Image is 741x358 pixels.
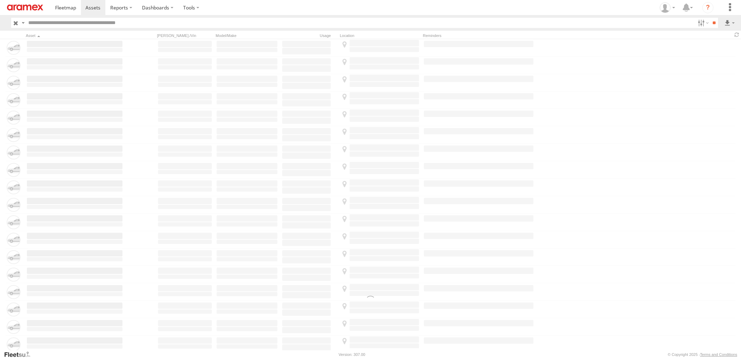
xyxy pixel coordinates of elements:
[733,31,741,38] span: Refresh
[340,33,420,38] div: Location
[157,33,213,38] div: [PERSON_NAME]./Vin
[26,33,123,38] div: Click to Sort
[20,18,26,28] label: Search Query
[695,18,710,28] label: Search Filter Options
[216,33,278,38] div: Model/Make
[281,33,337,38] div: Usage
[4,351,36,358] a: Visit our Website
[702,2,713,13] i: ?
[7,5,43,10] img: aramex-logo.svg
[339,352,365,357] div: Version: 307.00
[724,18,735,28] label: Export results as...
[700,352,737,357] a: Terms and Conditions
[657,2,678,13] div: Gabriel Liwang
[668,352,737,357] div: © Copyright 2025 -
[423,33,534,38] div: Reminders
